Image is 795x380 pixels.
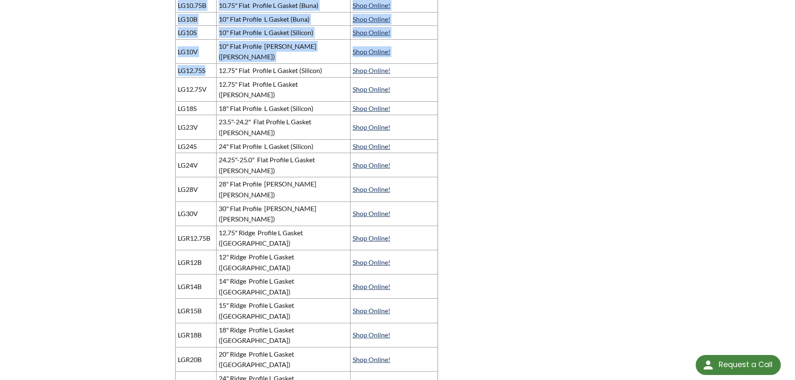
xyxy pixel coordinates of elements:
td: LG18S [175,101,217,115]
td: LGR20B [175,347,217,371]
td: LG30V [175,201,217,226]
td: LG24V [175,153,217,177]
td: 28" Flat Profile [PERSON_NAME] ([PERSON_NAME]) [217,177,351,201]
a: Shop Online! [353,15,390,23]
a: Shop Online! [353,307,390,315]
a: Shop Online! [353,185,390,193]
td: LG12.75V [175,77,217,101]
td: 12" Ridge Profile L Gasket ([GEOGRAPHIC_DATA]) [217,250,351,274]
a: Shop Online! [353,209,390,217]
a: Shop Online! [353,282,390,290]
a: Shop Online! [353,142,390,150]
td: LGR15B [175,299,217,323]
a: Shop Online! [353,85,390,93]
a: Shop Online! [353,1,390,9]
td: LG10S [175,26,217,40]
td: LGR18B [175,323,217,347]
td: LGR12.75B [175,226,217,250]
a: Shop Online! [353,28,390,36]
div: Request a Call [696,355,781,375]
td: LGR14B [175,274,217,299]
td: 15" Ridge Profile L Gasket ([GEOGRAPHIC_DATA]) [217,299,351,323]
td: LGR12B [175,250,217,274]
td: LG10V [175,39,217,63]
a: Shop Online! [353,355,390,363]
a: Shop Online! [353,258,390,266]
a: Shop Online! [353,161,390,169]
a: Shop Online! [353,66,390,74]
td: 12.75" Flat Profile L Gasket (Silicon) [217,64,351,78]
td: LG24S [175,139,217,153]
td: 23.5"-24.2" Flat Profile L Gasket ([PERSON_NAME]) [217,115,351,139]
td: 12.75" Ridge Profile L Gasket ([GEOGRAPHIC_DATA]) [217,226,351,250]
a: Shop Online! [353,331,390,339]
td: 30" Flat Profile [PERSON_NAME] ([PERSON_NAME]) [217,201,351,226]
img: round button [702,358,715,372]
td: 10" Flat Profile L Gasket (Silicon) [217,26,351,40]
td: 14" Ridge Profile L Gasket ([GEOGRAPHIC_DATA]) [217,274,351,299]
td: 24" Flat Profile L Gasket (Silicon) [217,139,351,153]
td: 12.75" Flat Profile L Gasket ([PERSON_NAME]) [217,77,351,101]
td: 18" Ridge Profile L Gasket ([GEOGRAPHIC_DATA]) [217,323,351,347]
td: 18" Flat Profile L Gasket (Silicon) [217,101,351,115]
td: LG23V [175,115,217,139]
a: Shop Online! [353,48,390,55]
td: LG10B [175,12,217,26]
div: Request a Call [719,355,772,374]
td: LG12.75S [175,64,217,78]
td: LG28V [175,177,217,201]
a: Shop Online! [353,104,390,112]
td: 20" Ridge Profile L Gasket ([GEOGRAPHIC_DATA]) [217,347,351,371]
a: Shop Online! [353,234,390,242]
td: 10" Flat Profile [PERSON_NAME] ([PERSON_NAME]) [217,39,351,63]
a: Shop Online! [353,123,390,131]
td: 24.25"-25.0" Flat Profile L Gasket ([PERSON_NAME]) [217,153,351,177]
td: 10" Flat Profile L Gasket (Buna) [217,12,351,26]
